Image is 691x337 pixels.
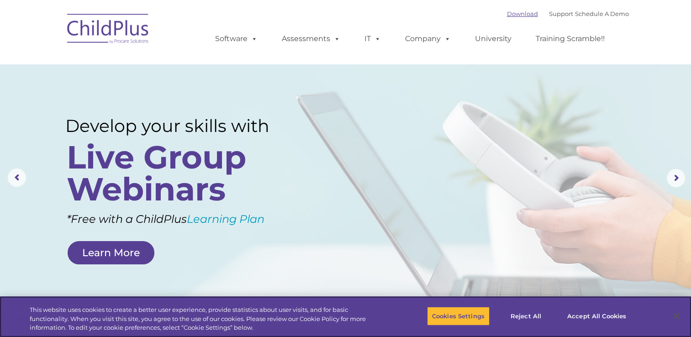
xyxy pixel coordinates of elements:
[30,305,380,332] div: This website uses cookies to create a better user experience, provide statistics about user visit...
[127,98,166,105] span: Phone number
[507,10,538,17] a: Download
[127,60,155,67] span: Last name
[67,141,291,205] rs-layer: Live Group Webinars
[67,209,311,229] rs-layer: *Free with a ChildPlus
[187,212,264,226] a: Learning Plan
[507,10,629,17] font: |
[427,306,490,326] button: Cookies Settings
[562,306,631,326] button: Accept All Cookies
[273,30,349,48] a: Assessments
[65,116,294,136] rs-layer: Develop your skills with
[549,10,573,17] a: Support
[206,30,267,48] a: Software
[68,241,154,264] a: Learn More
[527,30,614,48] a: Training Scramble!!
[63,7,154,53] img: ChildPlus by Procare Solutions
[497,306,554,326] button: Reject All
[466,30,521,48] a: University
[666,306,686,326] button: Close
[396,30,460,48] a: Company
[355,30,390,48] a: IT
[575,10,629,17] a: Schedule A Demo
